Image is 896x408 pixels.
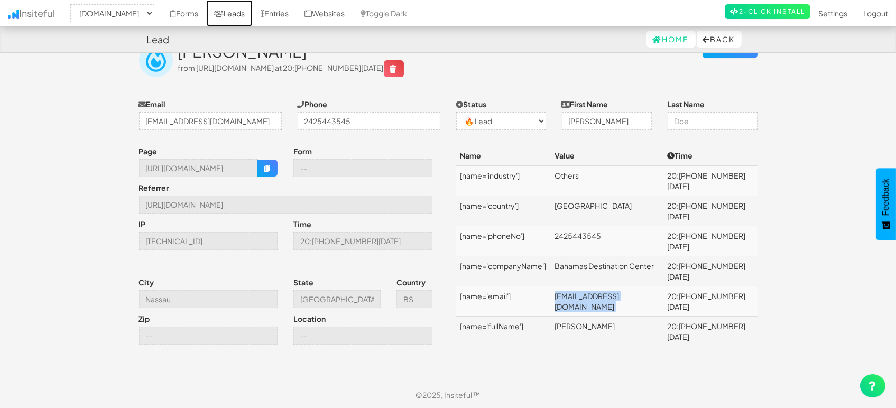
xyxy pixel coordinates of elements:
input: John [562,112,652,130]
label: Page [139,146,158,156]
td: [PERSON_NAME] [551,317,663,347]
td: 20:[PHONE_NUMBER][DATE] [663,165,757,196]
input: -- [396,290,432,308]
label: Referrer [139,182,169,193]
input: -- [293,290,381,308]
td: 20:[PHONE_NUMBER][DATE] [663,256,757,286]
label: Country [396,277,426,288]
td: Others [551,165,663,196]
input: -- [139,327,278,345]
input: -- [139,196,432,214]
input: -- [139,159,258,177]
label: Time [293,219,311,229]
label: IP [139,219,146,229]
label: Zip [139,313,150,324]
button: Feedback - Show survey [876,168,896,240]
td: [name='fullName'] [456,317,551,347]
img: icon.png [8,10,19,19]
label: Location [293,313,326,324]
label: Last Name [668,99,705,109]
a: 2-Click Install [725,4,810,19]
a: Home [646,31,696,48]
input: (123)-456-7890 [298,112,440,130]
th: Time [663,146,757,165]
input: Doe [668,112,758,130]
button: Back [697,31,742,48]
input: -- [139,290,278,308]
label: Status [456,99,487,109]
td: [EMAIL_ADDRESS][DOMAIN_NAME] [551,286,663,317]
td: [name='email'] [456,286,551,317]
label: Phone [298,99,328,109]
td: [name='phoneNo'] [456,226,551,256]
td: Bahamas Destination Center [551,256,663,286]
label: State [293,277,313,288]
td: [name='country'] [456,196,551,226]
input: -- [139,232,278,250]
img: insiteful-lead.png [139,43,173,77]
td: 20:[PHONE_NUMBER][DATE] [663,226,757,256]
span: Feedback [881,179,891,216]
input: -- [293,232,432,250]
h4: Lead [147,34,170,45]
th: Value [551,146,663,165]
span: from [URL][DOMAIN_NAME] at 20:[PHONE_NUMBER][DATE] [178,63,404,72]
td: [GEOGRAPHIC_DATA] [551,196,663,226]
input: j@doe.com [139,112,282,130]
label: City [139,277,154,288]
td: 20:[PHONE_NUMBER][DATE] [663,317,757,347]
td: 2425443545 [551,226,663,256]
label: Form [293,146,312,156]
td: 20:[PHONE_NUMBER][DATE] [663,196,757,226]
label: Email [139,99,166,109]
th: Name [456,146,551,165]
td: [name='industry'] [456,165,551,196]
label: First Name [562,99,608,109]
td: 20:[PHONE_NUMBER][DATE] [663,286,757,317]
input: -- [293,159,432,177]
input: -- [293,327,432,345]
td: [name='companyName'] [456,256,551,286]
